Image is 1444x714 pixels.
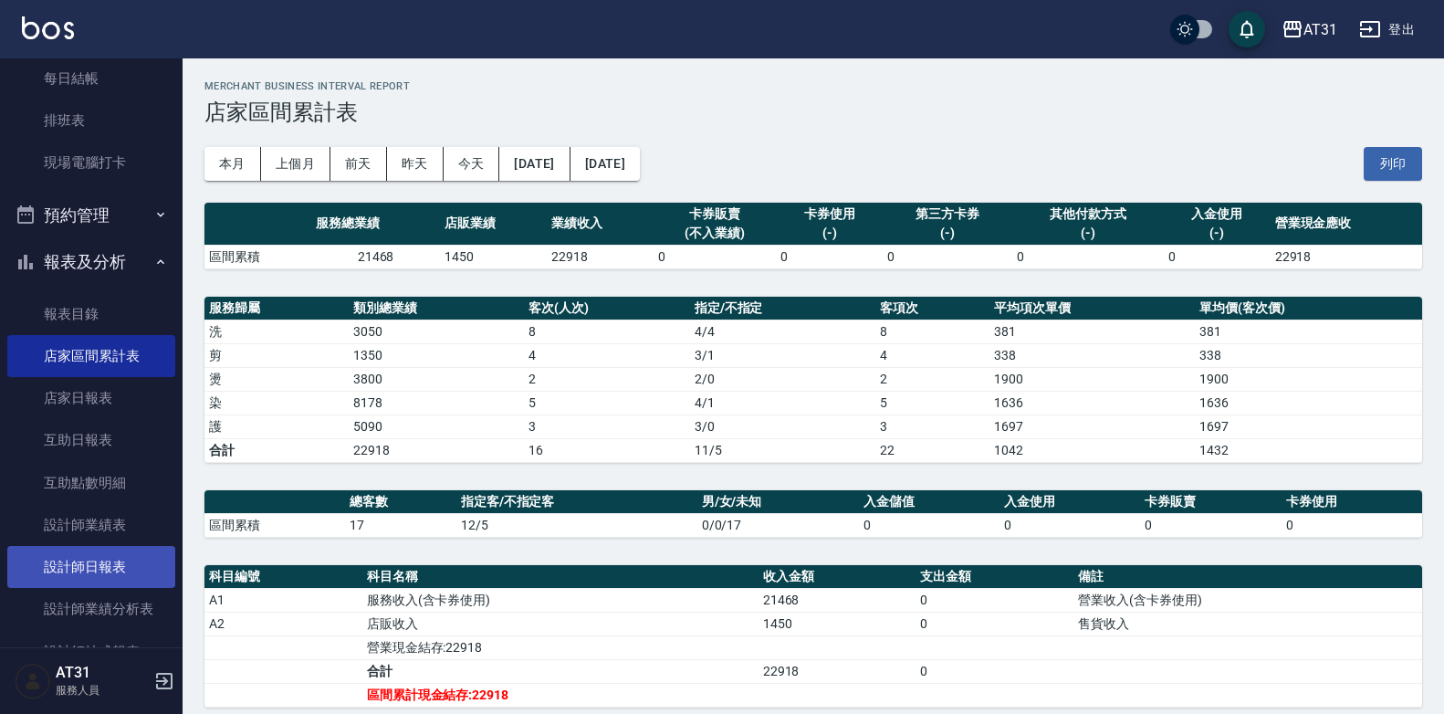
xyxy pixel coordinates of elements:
[1271,203,1422,246] th: 營業現金應收
[456,490,697,514] th: 指定客/不指定客
[697,490,859,514] th: 男/女/未知
[690,438,876,462] td: 11/5
[524,320,690,343] td: 8
[22,16,74,39] img: Logo
[261,147,330,181] button: 上個月
[440,203,547,246] th: 店販業績
[1073,588,1422,612] td: 營業收入(含卡券使用)
[204,297,1422,463] table: a dense table
[1073,612,1422,635] td: 售貨收入
[875,320,989,343] td: 8
[654,245,776,268] td: 0
[362,612,759,635] td: 店販收入
[1195,367,1422,391] td: 1900
[524,297,690,320] th: 客次(人次)
[1303,18,1337,41] div: AT31
[387,147,444,181] button: 昨天
[875,415,989,438] td: 3
[780,224,878,243] div: (-)
[697,513,859,537] td: 0/0/17
[570,147,640,181] button: [DATE]
[658,224,771,243] div: (不入業績)
[690,297,876,320] th: 指定/不指定
[999,513,1140,537] td: 0
[1140,513,1281,537] td: 0
[916,659,1073,683] td: 0
[349,438,524,462] td: 22918
[916,565,1073,589] th: 支出金額
[690,343,876,367] td: 3 / 1
[989,297,1195,320] th: 平均項次單價
[989,415,1195,438] td: 1697
[7,419,175,461] a: 互助日報表
[15,663,51,699] img: Person
[1274,11,1345,48] button: AT31
[204,80,1422,92] h2: Merchant Business Interval Report
[204,565,1422,708] table: a dense table
[759,565,916,589] th: 收入金額
[349,320,524,343] td: 3050
[859,490,999,514] th: 入金儲值
[7,504,175,546] a: 設計師業績表
[883,245,1012,268] td: 0
[1364,147,1422,181] button: 列印
[1271,245,1422,268] td: 22918
[7,462,175,504] a: 互助點數明細
[440,245,547,268] td: 1450
[349,415,524,438] td: 5090
[204,147,261,181] button: 本月
[7,142,175,184] a: 現場電腦打卡
[204,367,349,391] td: 燙
[1195,391,1422,415] td: 1636
[1168,224,1266,243] div: (-)
[204,245,311,268] td: 區間累積
[204,297,349,320] th: 服務歸屬
[204,343,349,367] td: 剪
[7,588,175,630] a: 設計師業績分析表
[1195,415,1422,438] td: 1697
[1168,205,1266,224] div: 入金使用
[524,415,690,438] td: 3
[690,367,876,391] td: 2 / 0
[7,100,175,142] a: 排班表
[444,147,500,181] button: 今天
[7,58,175,100] a: 每日結帳
[989,391,1195,415] td: 1636
[362,565,759,589] th: 科目名稱
[875,343,989,367] td: 4
[1229,11,1265,47] button: save
[499,147,570,181] button: [DATE]
[204,415,349,438] td: 護
[456,513,697,537] td: 12/5
[7,293,175,335] a: 報表目錄
[1017,205,1159,224] div: 其他付款方式
[7,335,175,377] a: 店家區間累計表
[875,367,989,391] td: 2
[989,343,1195,367] td: 338
[658,205,771,224] div: 卡券販賣
[989,438,1195,462] td: 1042
[362,659,759,683] td: 合計
[1282,513,1422,537] td: 0
[999,490,1140,514] th: 入金使用
[7,546,175,588] a: 設計師日報表
[7,631,175,673] a: 設計師抽成報表
[1195,320,1422,343] td: 381
[776,245,883,268] td: 0
[311,203,441,246] th: 服務總業績
[690,320,876,343] td: 4 / 4
[204,100,1422,125] h3: 店家區間累計表
[1195,343,1422,367] td: 338
[362,588,759,612] td: 服務收入(含卡券使用)
[1140,490,1281,514] th: 卡券販賣
[1073,565,1422,589] th: 備註
[524,367,690,391] td: 2
[345,513,456,537] td: 17
[859,513,999,537] td: 0
[204,391,349,415] td: 染
[524,343,690,367] td: 4
[7,192,175,239] button: 預約管理
[56,664,149,682] h5: AT31
[1195,297,1422,320] th: 單均價(客次價)
[204,203,1422,269] table: a dense table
